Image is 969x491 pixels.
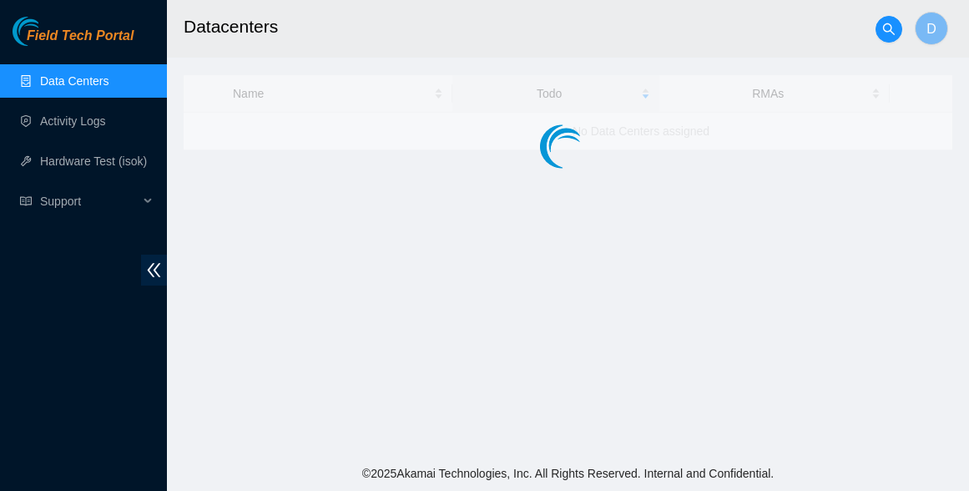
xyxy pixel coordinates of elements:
[141,255,167,286] span: double-left
[40,185,139,218] span: Support
[13,17,84,46] img: Akamai Technologies
[40,154,147,168] a: Hardware Test (isok)
[876,16,902,43] button: search
[876,23,901,36] span: search
[915,12,948,45] button: D
[40,74,109,88] a: Data Centers
[40,114,106,128] a: Activity Logs
[27,28,134,44] span: Field Tech Portal
[926,18,936,39] span: D
[13,30,134,52] a: Akamai TechnologiesField Tech Portal
[20,195,32,207] span: read
[167,456,969,491] footer: © 2025 Akamai Technologies, Inc. All Rights Reserved. Internal and Confidential.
